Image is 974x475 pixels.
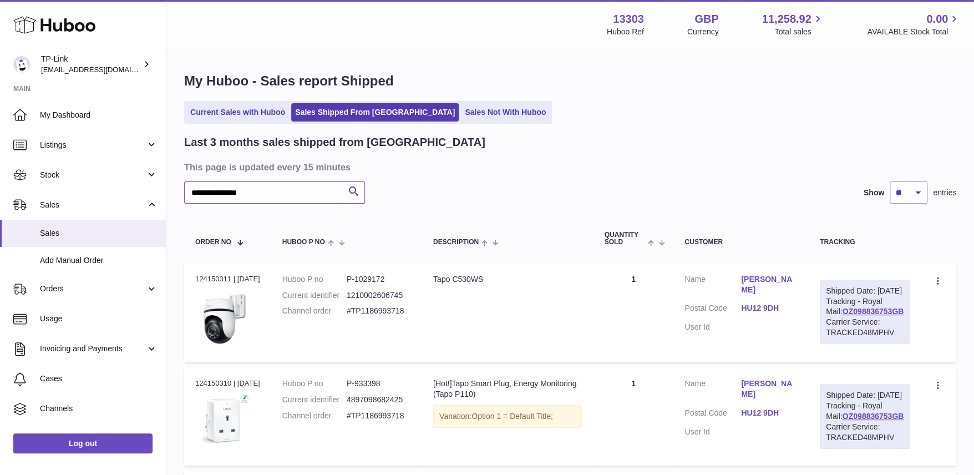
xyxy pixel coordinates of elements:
[433,405,582,428] div: Variation:
[195,287,251,348] img: 133031744299961.jpg
[926,12,948,27] span: 0.00
[282,306,347,316] dt: Channel order
[184,135,485,150] h2: Last 3 months sales shipped from [GEOGRAPHIC_DATA]
[461,103,550,122] a: Sales Not With Huboo
[40,314,158,324] span: Usage
[282,411,347,421] dt: Channel order
[820,239,910,246] div: Tracking
[41,54,141,75] div: TP-Link
[684,408,741,421] dt: Postal Code
[347,274,411,285] dd: P-1029172
[186,103,289,122] a: Current Sales with Huboo
[41,65,163,74] span: [EMAIL_ADDRESS][DOMAIN_NAME]
[433,239,479,246] span: Description
[347,395,411,405] dd: 4897098682425
[184,161,953,173] h3: This page is updated every 15 minutes
[820,280,910,344] div: Tracking - Royal Mail:
[40,228,158,239] span: Sales
[195,392,251,448] img: Tapo-P110_UK_1.0_1909_English_01_large_1569563931592x.jpg
[820,384,910,448] div: Tracking - Royal Mail:
[282,290,347,301] dt: Current identifier
[741,303,798,314] a: HU12 9DH
[864,188,884,198] label: Show
[842,307,904,316] a: OZ098836753GB
[687,27,719,37] div: Currency
[433,274,582,285] div: Tapo C530WS
[607,27,644,37] div: Huboo Ref
[613,12,644,27] strong: 13303
[471,412,553,421] span: Option 1 = Default Title;
[347,290,411,301] dd: 1210002606745
[291,103,459,122] a: Sales Shipped From [GEOGRAPHIC_DATA]
[282,395,347,405] dt: Current identifier
[13,433,153,453] a: Log out
[282,274,347,285] dt: Huboo P no
[40,170,146,180] span: Stock
[13,56,30,73] img: gaby.chen@tp-link.com
[867,27,961,37] span: AVAILABLE Stock Total
[741,408,798,418] a: HU12 9DH
[826,286,904,296] div: Shipped Date: [DATE]
[195,239,231,246] span: Order No
[433,378,582,400] div: [Hot!]Tapo Smart Plug, Energy Monitoring (Tapo P110)
[40,373,158,384] span: Cases
[347,306,411,316] dd: #TP1186993718
[593,263,673,362] td: 1
[842,412,904,421] a: OZ098836753GB
[40,403,158,414] span: Channels
[40,255,158,266] span: Add Manual Order
[684,303,741,316] dt: Postal Code
[826,317,904,338] div: Carrier Service: TRACKED48MPHV
[826,422,904,443] div: Carrier Service: TRACKED48MPHV
[593,367,673,465] td: 1
[184,72,956,90] h1: My Huboo - Sales report Shipped
[762,12,824,37] a: 11,258.92 Total sales
[774,27,824,37] span: Total sales
[40,284,146,294] span: Orders
[694,12,718,27] strong: GBP
[684,378,741,402] dt: Name
[604,231,645,246] span: Quantity Sold
[282,239,325,246] span: Huboo P no
[684,322,741,332] dt: User Id
[195,378,260,388] div: 124150310 | [DATE]
[684,239,798,246] div: Customer
[282,378,347,389] dt: Huboo P no
[347,411,411,421] dd: #TP1186993718
[933,188,956,198] span: entries
[826,390,904,401] div: Shipped Date: [DATE]
[762,12,811,27] span: 11,258.92
[195,274,260,284] div: 124150311 | [DATE]
[40,343,146,354] span: Invoicing and Payments
[867,12,961,37] a: 0.00 AVAILABLE Stock Total
[40,110,158,120] span: My Dashboard
[40,200,146,210] span: Sales
[741,378,798,400] a: [PERSON_NAME]
[684,427,741,437] dt: User Id
[684,274,741,298] dt: Name
[347,378,411,389] dd: P-933398
[40,140,146,150] span: Listings
[741,274,798,295] a: [PERSON_NAME]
